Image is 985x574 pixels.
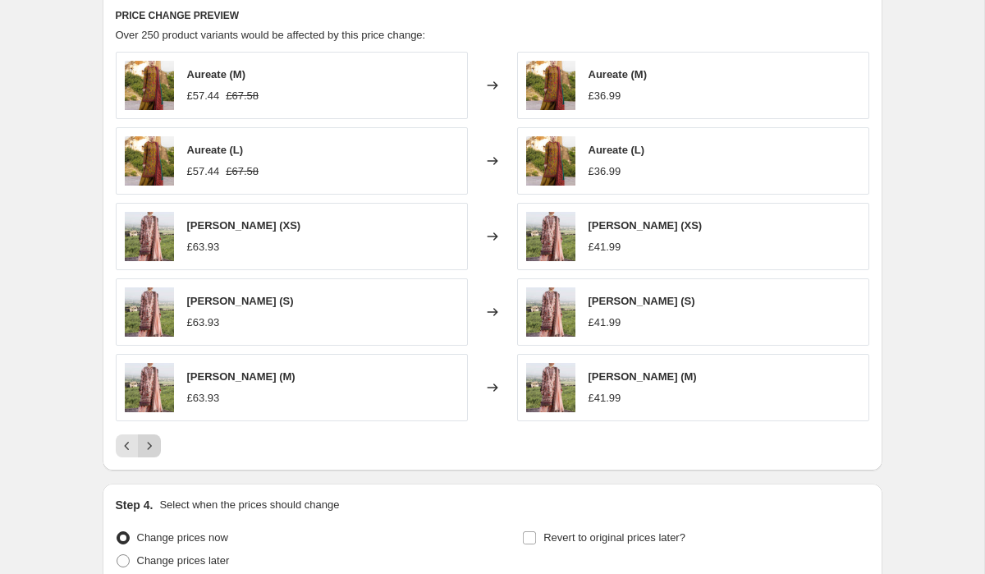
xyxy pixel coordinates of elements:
[589,219,703,232] span: [PERSON_NAME] (XS)
[125,136,174,186] img: 23_1d064478-e094-4e61-9e31-55eae9048436_80x.jpg
[137,531,228,544] span: Change prices now
[526,61,575,110] img: 23_1d064478-e094-4e61-9e31-55eae9048436_80x.jpg
[116,434,161,457] nav: Pagination
[116,434,139,457] button: Previous
[125,287,174,337] img: 28_f7b52bc2-bed2-4afb-b113-e3118c0b66b0_80x.jpg
[589,144,645,156] span: Aureate (L)
[187,88,220,104] div: £57.44
[187,295,294,307] span: [PERSON_NAME] (S)
[116,497,153,513] h2: Step 4.
[187,163,220,180] div: £57.44
[125,61,174,110] img: 23_1d064478-e094-4e61-9e31-55eae9048436_80x.jpg
[589,239,621,255] div: £41.99
[187,390,220,406] div: £63.93
[226,163,259,180] strike: £67.58
[159,497,339,513] p: Select when the prices should change
[589,68,648,80] span: Aureate (M)
[589,88,621,104] div: £36.99
[187,370,295,383] span: [PERSON_NAME] (M)
[137,554,230,567] span: Change prices later
[116,29,426,41] span: Over 250 product variants would be affected by this price change:
[589,295,695,307] span: [PERSON_NAME] (S)
[116,9,869,22] h6: PRICE CHANGE PREVIEW
[526,363,575,412] img: 28_f7b52bc2-bed2-4afb-b113-e3118c0b66b0_80x.jpg
[187,315,220,331] div: £63.93
[526,287,575,337] img: 28_f7b52bc2-bed2-4afb-b113-e3118c0b66b0_80x.jpg
[589,370,697,383] span: [PERSON_NAME] (M)
[543,531,685,544] span: Revert to original prices later?
[125,363,174,412] img: 28_f7b52bc2-bed2-4afb-b113-e3118c0b66b0_80x.jpg
[187,144,244,156] span: Aureate (L)
[138,434,161,457] button: Next
[526,136,575,186] img: 23_1d064478-e094-4e61-9e31-55eae9048436_80x.jpg
[589,163,621,180] div: £36.99
[589,390,621,406] div: £41.99
[187,219,301,232] span: [PERSON_NAME] (XS)
[187,239,220,255] div: £63.93
[526,212,575,261] img: 28_f7b52bc2-bed2-4afb-b113-e3118c0b66b0_80x.jpg
[589,315,621,331] div: £41.99
[226,88,259,104] strike: £67.58
[125,212,174,261] img: 28_f7b52bc2-bed2-4afb-b113-e3118c0b66b0_80x.jpg
[187,68,246,80] span: Aureate (M)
